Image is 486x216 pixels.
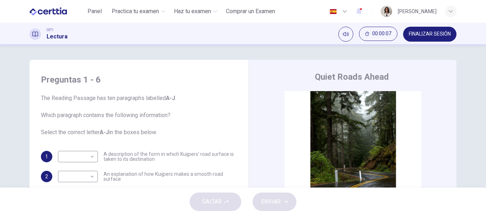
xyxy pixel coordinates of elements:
[104,152,237,162] span: A description of the form in which Kuijpers' road surface is taken to its destination
[30,4,83,19] a: CERTTIA logo
[112,7,159,16] span: Practica tu examen
[174,7,211,16] span: Haz tu examen
[166,95,175,101] b: A-J
[41,94,237,137] span: The Reading Passage has ten paragraphs labelled . Which paragraph contains the following informat...
[381,6,392,17] img: Profile picture
[47,27,54,32] span: CET1
[372,31,391,37] span: 00:00:07
[359,27,397,42] div: Ocultar
[226,7,275,16] span: Comprar un Examen
[171,5,220,18] button: Haz tu examen
[359,27,397,41] button: 00:00:07
[45,154,48,159] span: 1
[41,74,237,85] h4: Preguntas 1 - 6
[30,4,67,19] img: CERTTIA logo
[83,5,106,18] button: Panel
[409,31,451,37] span: FINALIZAR SESIÓN
[100,129,109,136] b: A-J
[315,71,389,83] h4: Quiet Roads Ahead
[47,32,68,41] h1: Lectura
[329,9,338,14] img: es
[104,172,237,181] span: An explanation of how Kuijpers makes a smooth road surface
[45,174,48,179] span: 2
[109,5,168,18] button: Practica tu examen
[223,5,278,18] button: Comprar un Examen
[88,7,102,16] span: Panel
[338,27,353,42] div: Silenciar
[398,7,437,16] div: [PERSON_NAME]
[403,27,456,42] button: FINALIZAR SESIÓN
